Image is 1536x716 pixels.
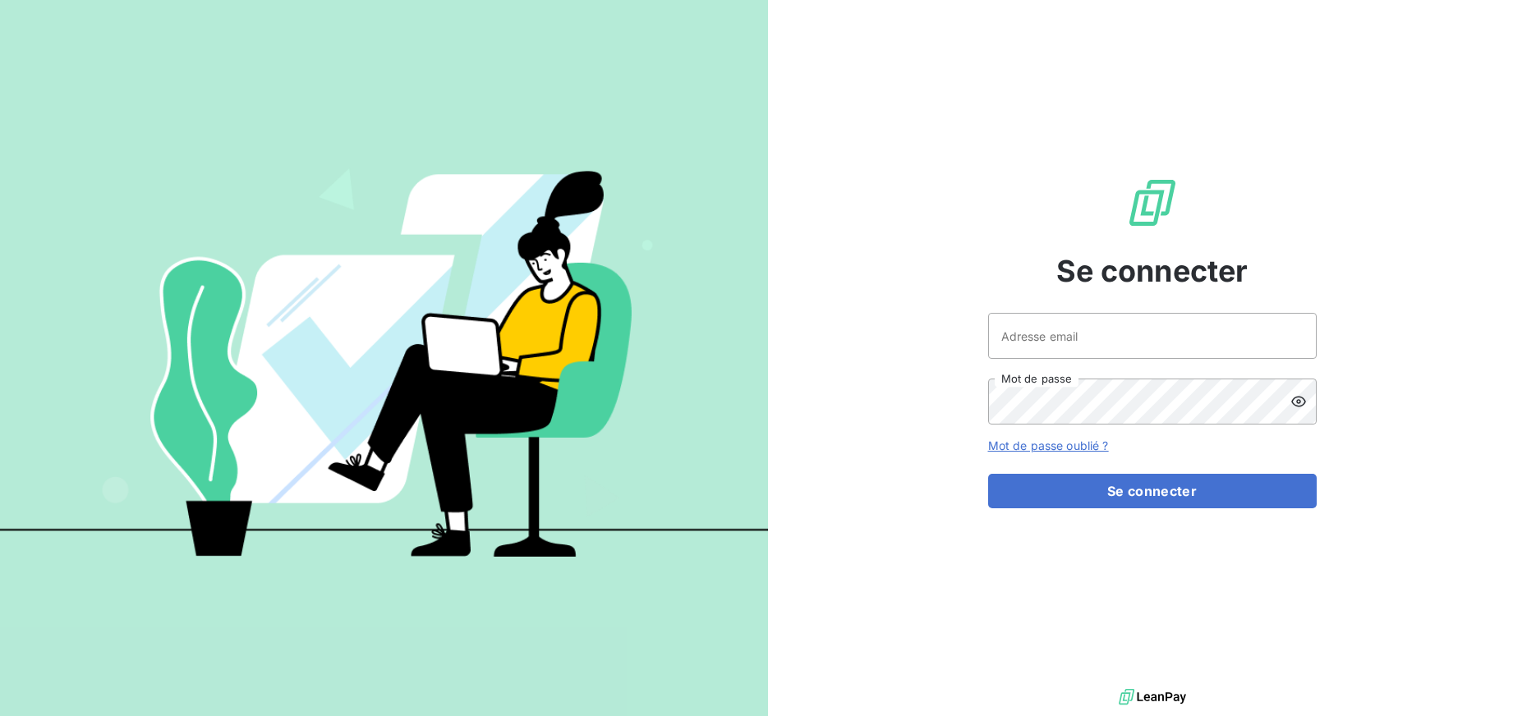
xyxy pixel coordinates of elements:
img: Logo LeanPay [1126,177,1179,229]
input: placeholder [988,313,1317,359]
button: Se connecter [988,474,1317,508]
span: Se connecter [1056,249,1249,293]
img: logo [1119,685,1186,709]
a: Mot de passe oublié ? [988,438,1109,452]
